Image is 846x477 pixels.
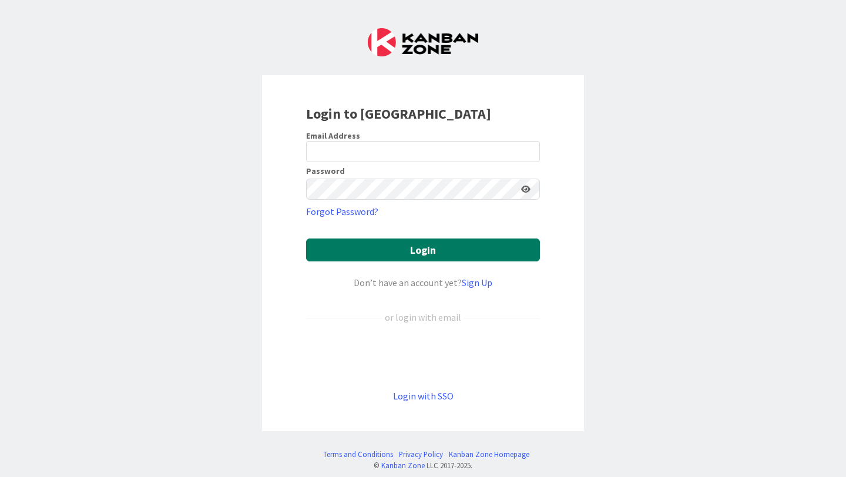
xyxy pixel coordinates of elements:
[399,449,443,460] a: Privacy Policy
[382,310,464,324] div: or login with email
[317,460,529,471] div: © LLC 2017- 2025 .
[306,204,378,219] a: Forgot Password?
[393,390,454,402] a: Login with SSO
[449,449,529,460] a: Kanban Zone Homepage
[381,461,425,470] a: Kanban Zone
[368,28,478,56] img: Kanban Zone
[306,130,360,141] label: Email Address
[306,167,345,175] label: Password
[306,276,540,290] div: Don’t have an account yet?
[306,238,540,261] button: Login
[323,449,393,460] a: Terms and Conditions
[300,344,546,369] iframe: Sign in with Google Button
[462,277,492,288] a: Sign Up
[306,105,491,123] b: Login to [GEOGRAPHIC_DATA]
